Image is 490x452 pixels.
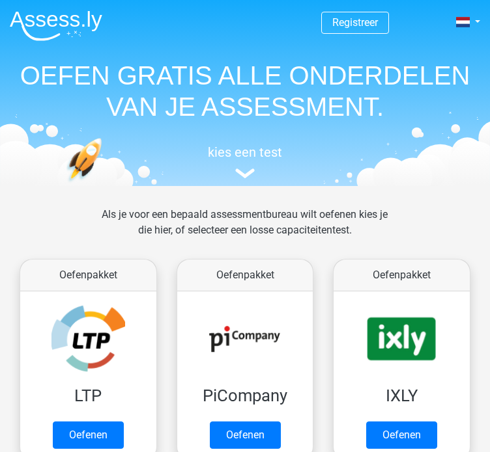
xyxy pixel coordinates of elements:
a: Oefenen [53,421,124,449]
h5: kies een test [10,144,480,160]
a: Oefenen [366,421,437,449]
a: Registreer [332,16,378,29]
img: oefenen [66,138,142,230]
a: Oefenen [210,421,281,449]
div: Als je voor een bepaald assessmentbureau wilt oefenen kies je die hier, of selecteer een losse ca... [88,207,401,254]
h1: OEFEN GRATIS ALLE ONDERDELEN VAN JE ASSESSMENT. [10,60,480,122]
a: kies een test [10,144,480,179]
img: Assessly [10,10,102,41]
img: assessment [235,168,255,178]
